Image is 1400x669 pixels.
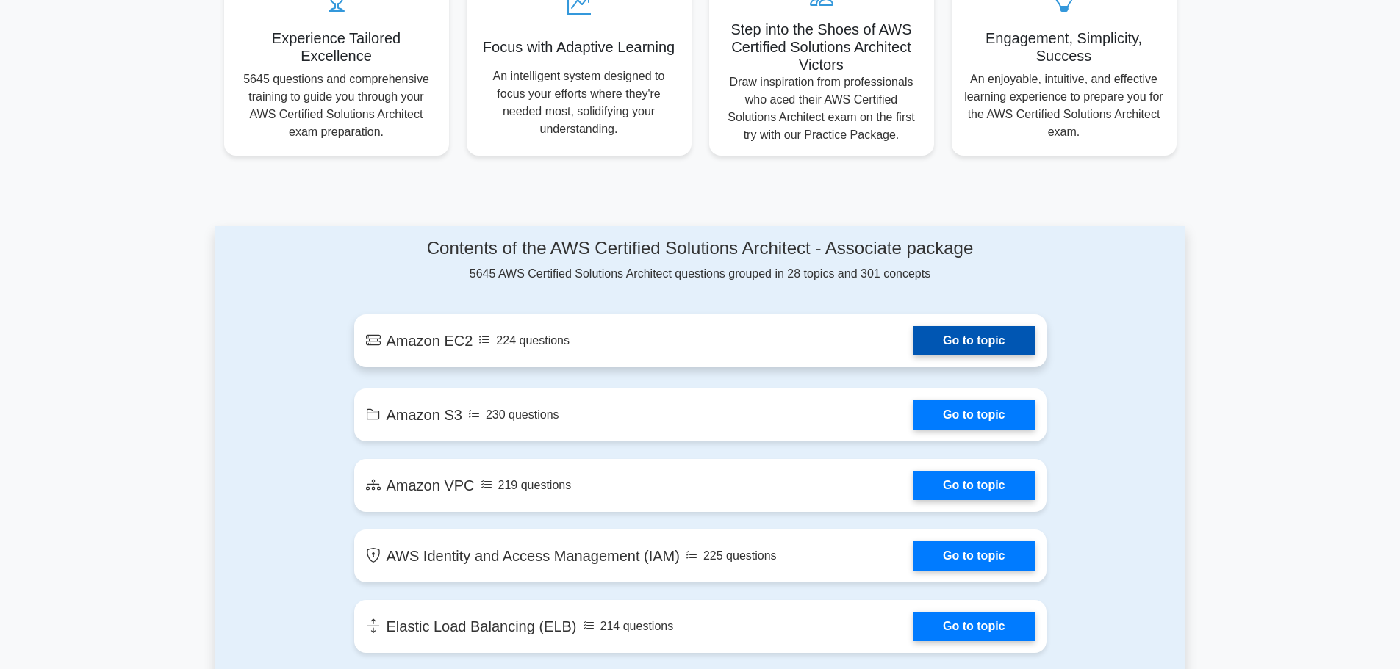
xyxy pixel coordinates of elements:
[478,68,680,138] p: An intelligent system designed to focus your efforts where they're needed most, solidifying your ...
[354,238,1047,259] h4: Contents of the AWS Certified Solutions Architect - Associate package
[913,326,1034,355] a: Go to topic
[721,73,922,144] p: Draw inspiration from professionals who aced their AWS Certified Solutions Architect exam on the ...
[963,70,1165,141] p: An enjoyable, intuitive, and effective learning experience to prepare you for the AWS Certified S...
[913,400,1034,430] a: Go to topic
[721,21,922,73] h5: Step into the Shoes of AWS Certified Solutions Architect Victors
[236,70,437,141] p: 5645 questions and comprehensive training to guide you through your AWS Certified Solutions Archi...
[963,29,1165,65] h5: Engagement, Simplicity, Success
[478,38,680,56] h5: Focus with Adaptive Learning
[354,238,1047,283] div: 5645 AWS Certified Solutions Architect questions grouped in 28 topics and 301 concepts
[913,471,1034,500] a: Go to topic
[236,29,437,65] h5: Experience Tailored Excellence
[913,541,1034,571] a: Go to topic
[913,612,1034,641] a: Go to topic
